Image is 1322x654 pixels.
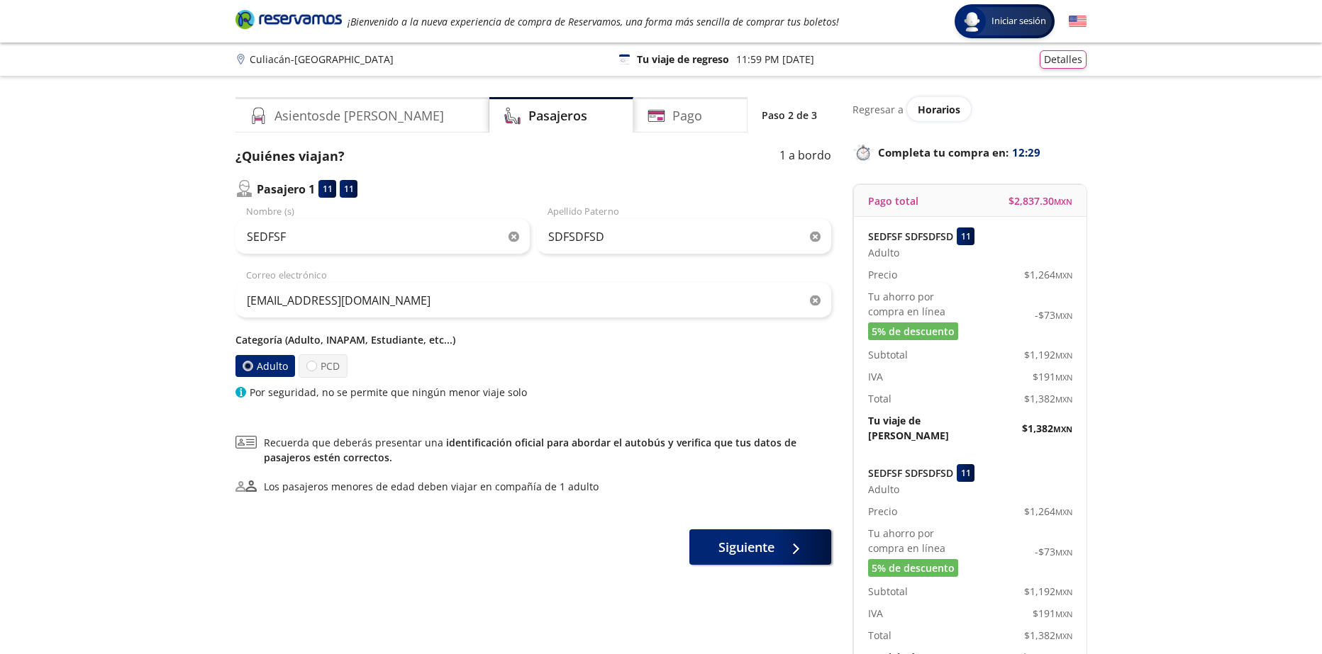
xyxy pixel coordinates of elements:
span: $ 1,192 [1024,584,1072,599]
p: Total [868,628,891,643]
span: $ 1,382 [1024,391,1072,406]
p: 11:59 PM [DATE] [736,52,814,67]
p: ¿Quiénes viajan? [235,147,345,166]
p: Categoría (Adulto, INAPAM, Estudiante, etc...) [235,332,831,347]
small: MXN [1055,394,1072,405]
span: 5% de descuento [872,324,955,339]
span: $ 191 [1033,606,1072,621]
p: Subtotal [868,347,908,362]
p: Completa tu compra en : [852,142,1087,162]
a: identificación oficial para abordar el autobús y verifica que tus datos de pasajeros estén correc... [264,436,796,464]
h4: Asientos de [PERSON_NAME] [274,106,444,125]
a: Brand Logo [235,9,342,34]
span: Adulto [868,245,899,260]
p: SEDFSF SDFSDFSD [868,229,953,244]
p: Precio [868,267,897,282]
span: $ 191 [1033,369,1072,384]
span: -$ 73 [1035,544,1072,559]
div: Los pasajeros menores de edad deben viajar en compañía de 1 adulto [264,479,599,494]
span: Horarios [918,103,960,116]
label: Adulto [234,354,296,377]
p: Tu viaje de regreso [637,52,729,67]
p: Pago total [868,193,918,208]
small: MXN [1055,547,1072,558]
h4: Pago [672,106,702,125]
small: MXN [1055,507,1072,517]
span: $ 1,382 [1022,421,1072,436]
span: $ 2,837.30 [1009,193,1072,208]
input: Apellido Paterno [537,219,831,254]
input: Correo electrónico [235,283,831,318]
em: ¡Bienvenido a la nueva experiencia de compra de Reservamos, una forma más sencilla de comprar tus... [348,15,839,28]
small: MXN [1055,350,1072,361]
small: MXN [1055,631,1072,641]
p: Tu ahorro por compra en línea [868,526,970,556]
small: MXN [1053,424,1072,434]
button: Detalles [1040,50,1087,69]
button: Siguiente [689,529,831,565]
span: -$ 73 [1035,308,1072,322]
small: MXN [1055,310,1072,321]
p: Tu ahorro por compra en línea [868,289,970,319]
p: SEDFSF SDFSDFSD [868,466,953,480]
span: 5% de descuento [872,560,955,575]
div: 11 [340,180,357,198]
p: Subtotal [868,584,908,599]
small: MXN [1055,609,1072,619]
span: $ 1,264 [1024,267,1072,282]
span: 12:29 [1012,145,1040,161]
span: Siguiente [718,538,774,557]
p: IVA [868,606,883,621]
small: MXN [1055,372,1072,383]
span: Recuerda que deberás presentar una [264,435,831,465]
p: Paso 2 de 3 [762,108,817,123]
p: 1 a bordo [779,147,831,166]
p: Tu viaje de [PERSON_NAME] [868,413,970,443]
button: English [1069,13,1087,30]
span: Iniciar sesión [986,14,1052,28]
span: $ 1,192 [1024,347,1072,362]
p: Pasajero 1 [257,181,315,198]
div: 11 [957,464,974,482]
i: Brand Logo [235,9,342,30]
span: $ 1,382 [1024,628,1072,643]
span: Adulto [868,482,899,497]
p: IVA [868,369,883,384]
span: $ 1,264 [1024,504,1072,519]
div: 11 [318,180,336,198]
div: Regresar a ver horarios [852,97,1087,121]
p: Total [868,391,891,406]
p: Precio [868,504,897,519]
p: Culiacán - [GEOGRAPHIC_DATA] [250,52,394,67]
p: Regresar a [852,102,904,117]
small: MXN [1054,196,1072,207]
label: PCD [299,354,348,378]
input: Nombre (s) [235,219,530,254]
h4: Pasajeros [528,106,587,125]
small: MXN [1055,587,1072,597]
div: 11 [957,227,974,245]
small: MXN [1055,270,1072,281]
p: Por seguridad, no se permite que ningún menor viaje solo [250,385,527,400]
